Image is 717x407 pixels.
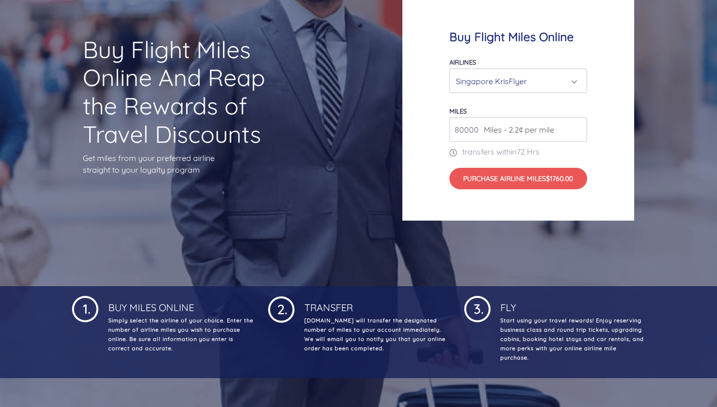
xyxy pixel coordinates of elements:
label: Airlines [449,58,476,66]
p: [DOMAIN_NAME] will transfer the designated number of miles to your account immediately. We will e... [302,316,449,353]
img: 1 [268,294,295,323]
span: $1760.00 [546,174,573,183]
p: transfers within [449,146,587,158]
p: Simply select the airline of your choice. Enter the number of airline miles you wish to purchase ... [106,316,253,353]
div: Singapore KrisFlyer [456,72,575,90]
img: 1 [72,294,99,322]
h4: Buy Miles Online [106,294,253,314]
button: Purchase Airline Miles$1760.00 [449,168,587,189]
img: 1 [464,294,491,322]
span: 72 Hrs [517,147,540,157]
h1: Buy Flight Miles Online And Reap the Rewards of Travel Discounts [83,36,275,148]
button: Singapore KrisFlyer [449,68,587,93]
h4: Fly [498,294,645,314]
h4: Transfer [302,294,449,314]
label: miles [449,107,467,115]
h4: Buy Flight Miles Online [449,30,587,44]
p: Get miles from your preferred airline straight to your loyalty program [83,152,275,176]
p: Start using your travel rewards! Enjoy reserving business class and round trip tickets, upgrading... [498,316,645,362]
span: Miles - 2.2¢ per mile [479,124,554,136]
